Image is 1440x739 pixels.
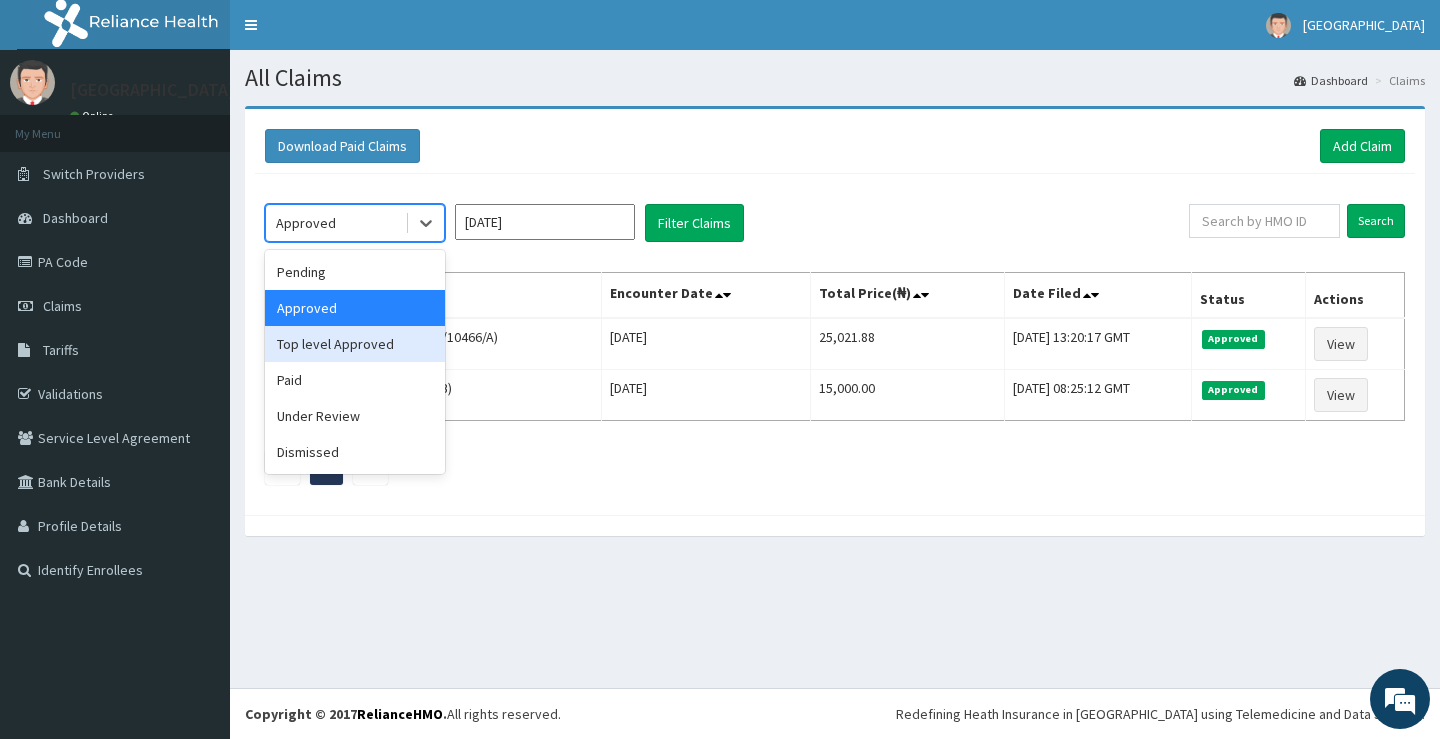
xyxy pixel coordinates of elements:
strong: Copyright © 2017 . [245,705,447,723]
span: Dashboard [43,209,108,227]
div: Dismissed [265,434,445,470]
input: Search by HMO ID [1189,204,1340,238]
td: [DATE] [602,370,811,421]
span: Switch Providers [43,165,145,183]
th: Total Price(₦) [811,273,1005,319]
td: 25,021.88 [811,318,1005,370]
div: Top level Approved [265,326,445,362]
img: User Image [1266,13,1291,38]
div: Under Review [265,398,445,434]
img: User Image [10,60,55,105]
td: [DATE] 08:25:12 GMT [1005,370,1192,421]
a: Add Claim [1320,129,1405,163]
a: RelianceHMO [357,705,443,723]
input: Select Month and Year [455,204,635,240]
footer: All rights reserved. [230,688,1440,739]
div: Redefining Heath Insurance in [GEOGRAPHIC_DATA] using Telemedicine and Data Science! [896,704,1425,724]
div: Approved [276,213,336,233]
td: 15,000.00 [811,370,1005,421]
span: [GEOGRAPHIC_DATA] [1303,16,1425,34]
span: Approved [1202,381,1265,399]
div: Pending [265,254,445,290]
a: View [1314,378,1368,412]
a: Dashboard [1294,72,1368,89]
a: Online [70,109,118,123]
th: Actions [1305,273,1404,319]
span: Tariffs [43,341,79,359]
span: Approved [1202,330,1265,348]
th: Date Filed [1005,273,1192,319]
span: Claims [43,297,82,315]
p: [GEOGRAPHIC_DATA] [70,81,235,99]
input: Search [1347,204,1405,238]
a: View [1314,327,1368,361]
td: [DATE] [602,318,811,370]
li: Claims [1370,72,1425,89]
button: Filter Claims [645,204,744,242]
th: Encounter Date [602,273,811,319]
td: [DATE] 13:20:17 GMT [1005,318,1192,370]
h1: All Claims [245,65,1425,91]
div: Approved [265,290,445,326]
button: Download Paid Claims [265,129,420,163]
th: Status [1192,273,1306,319]
div: Paid [265,362,445,398]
